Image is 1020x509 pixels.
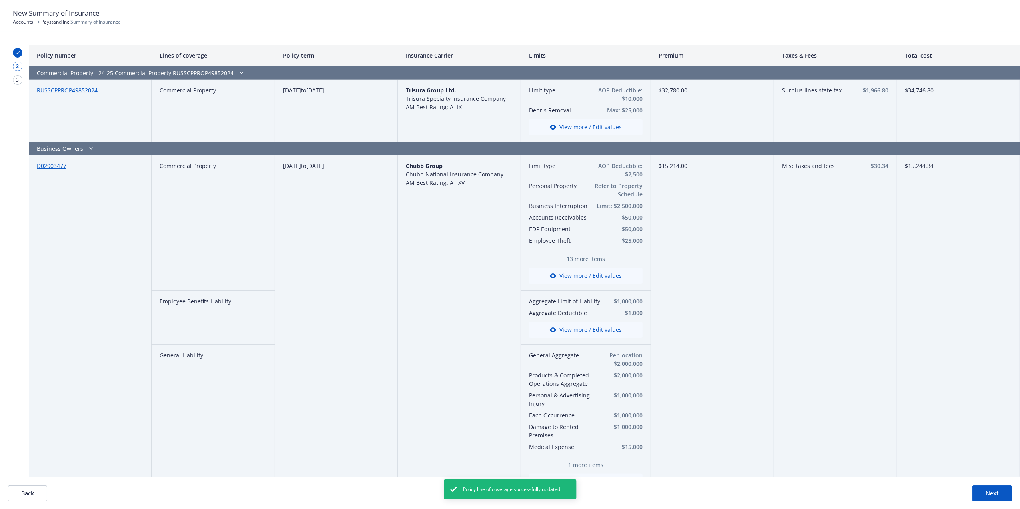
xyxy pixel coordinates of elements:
[608,309,643,317] span: $1,000
[37,86,98,94] a: RUSSCPPROP49852024
[1014,45,1020,66] button: Resize column
[592,106,643,114] button: Max: $25,000
[853,162,888,170] button: $30.34
[529,423,599,439] button: Damage to Rented Premises
[529,474,643,490] button: View more / Edit values
[529,391,599,408] span: Personal & Advertising Injury
[529,254,643,263] span: 13 more items
[152,345,275,497] div: General Liability
[602,351,643,368] button: Per location $2,000,000
[529,182,589,190] button: Personal Property
[406,103,462,111] span: AM Best Rating: A- IX
[515,45,521,66] button: Resize column
[651,155,774,497] div: $15,214.00
[463,486,560,493] span: Policy line of coverage successfully updated
[529,461,643,469] span: 1 more items
[592,162,643,178] button: AOP Deductible: $2,500
[529,443,599,451] button: Medical Expense
[529,236,589,245] button: Employee Theft
[275,45,398,66] div: Policy term
[529,225,589,233] button: EDP Equipment
[768,45,774,66] button: Resize column
[592,86,643,103] span: AOP Deductible: $10,000
[283,162,301,170] span: [DATE]
[8,485,47,501] button: Back
[602,411,643,419] button: $1,000,000
[306,86,324,94] span: [DATE]
[854,86,889,94] button: $1,966.80
[529,297,605,305] button: Aggregate Limit of Liability
[602,371,643,379] button: $2,000,000
[891,45,897,66] button: Resize column
[592,213,643,222] button: $50,000
[152,155,275,291] div: Commercial Property
[529,119,643,135] button: View more / Edit values
[529,371,599,388] button: Products & Completed Operations Aggregate
[602,391,643,399] button: $1,000,000
[592,225,643,233] button: $50,000
[529,411,599,419] button: Each Occurrence
[782,162,850,170] button: Misc taxes and fees
[782,86,851,94] button: Surplus lines state tax
[972,485,1012,501] button: Next
[529,322,643,338] button: View more / Edit values
[774,45,897,66] div: Taxes & Fees
[592,236,643,245] button: $25,000
[897,80,1020,142] div: $34,746.80
[645,45,651,66] button: Resize column
[529,309,605,317] button: Aggregate Deductible
[13,8,1007,18] h1: New Summary of Insurance
[897,155,1020,497] div: $15,244.34
[592,182,643,198] button: Refer to Property Schedule
[602,423,643,431] button: $1,000,000
[41,18,69,25] a: Paystand Inc
[152,80,275,142] div: Commercial Property
[37,162,66,170] a: D02903477
[592,202,643,210] button: Limit: $2,500,000
[269,45,275,66] button: Resize column
[29,66,774,80] div: Commercial Property - 24-25 Commercial Property RUSSCPPROP49852024
[529,213,589,222] button: Accounts Receivables
[406,162,443,170] span: Chubb Group
[529,106,589,114] span: Debris Removal
[13,62,22,71] div: 2
[406,86,456,94] span: Trisura Group Ltd.
[13,18,33,25] a: Accounts
[529,86,589,94] button: Limit type
[13,75,22,85] div: 3
[29,142,774,155] div: Business Owners
[152,291,275,345] div: Employee Benefits Liability
[283,86,301,94] span: [DATE]
[29,45,152,66] div: Policy number
[529,351,599,359] button: General Aggregate
[306,162,324,170] span: [DATE]
[602,443,643,451] button: $15,000
[275,155,398,497] div: to
[529,162,589,170] button: Limit type
[651,45,774,66] div: Premium
[608,297,643,305] button: $1,000,000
